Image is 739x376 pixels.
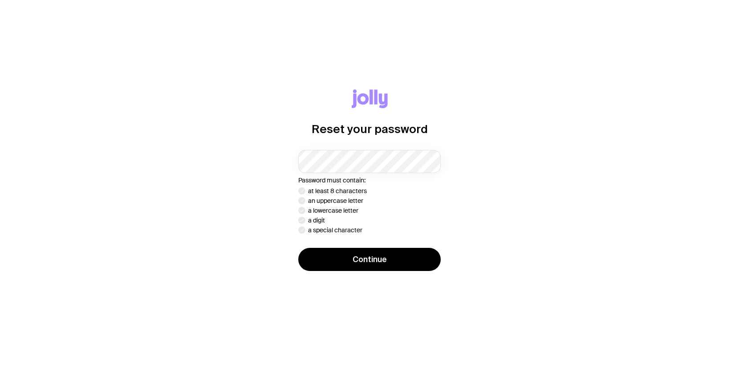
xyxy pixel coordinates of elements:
h1: Reset your password [312,122,428,136]
span: Continue [353,254,387,265]
button: Continue [298,248,441,271]
p: at least 8 characters [308,187,367,194]
p: Password must contain: [298,177,441,184]
p: a lowercase letter [308,207,358,214]
p: a special character [308,226,362,234]
p: a digit [308,217,325,224]
p: an uppercase letter [308,197,363,204]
